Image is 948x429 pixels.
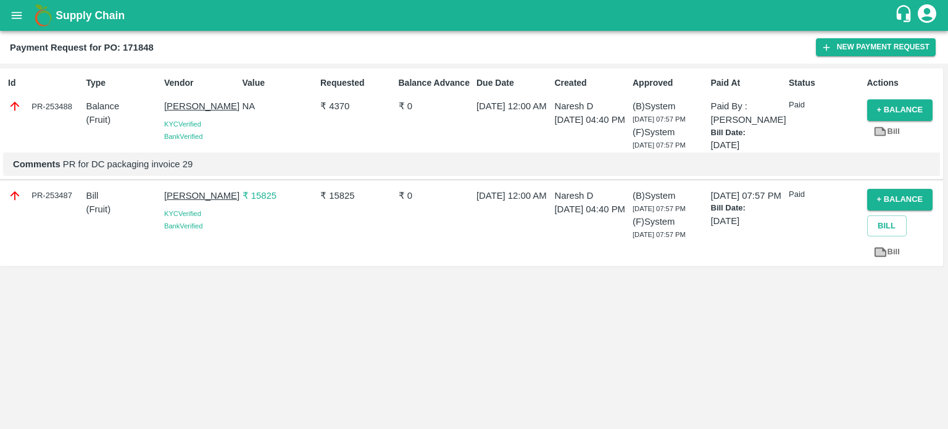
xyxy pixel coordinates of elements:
b: Supply Chain [56,9,125,22]
p: Balance Advance [399,77,472,90]
p: Naresh D [555,189,628,202]
span: [DATE] 07:57 PM [633,231,686,238]
p: Requested [320,77,393,90]
button: open drawer [2,1,31,30]
p: Bill Date: [711,127,784,139]
span: [DATE] 07:57 PM [633,205,686,212]
p: (B) System [633,99,705,113]
p: Id [8,77,81,90]
a: Bill [867,121,907,143]
p: NA [243,99,315,113]
p: Paid By : [PERSON_NAME] [711,99,784,127]
p: PR for DC packaging invoice 29 [13,157,930,171]
p: ₹ 4370 [320,99,393,113]
p: Balance [86,99,159,113]
div: customer-support [894,4,916,27]
p: Created [555,77,628,90]
p: [DATE] 04:40 PM [555,113,628,127]
button: Bill [867,215,907,237]
button: + balance [867,189,933,210]
p: ₹ 15825 [320,189,393,202]
p: (F) System [633,125,705,139]
p: Due Date [476,77,549,90]
div: PR-253487 [8,189,81,202]
button: + balance [867,99,933,121]
p: Actions [867,77,940,90]
p: Paid [789,189,862,201]
p: ₹ 15825 [243,189,315,202]
p: Paid [789,99,862,111]
span: [DATE] 07:57 PM [633,115,686,123]
p: [DATE] [711,138,784,152]
p: Approved [633,77,705,90]
p: [DATE] 12:00 AM [476,99,549,113]
p: (B) System [633,189,705,202]
span: Bank Verified [164,133,202,140]
b: Payment Request for PO: 171848 [10,43,154,52]
img: logo [31,3,56,28]
span: KYC Verified [164,120,201,128]
p: [DATE] 12:00 AM [476,189,549,202]
p: ( Fruit ) [86,113,159,127]
p: ₹ 0 [399,99,472,113]
a: Supply Chain [56,7,894,24]
span: KYC Verified [164,210,201,217]
p: Bill [86,189,159,202]
b: Comments [13,159,60,169]
p: [PERSON_NAME] [164,99,237,113]
p: Paid At [711,77,784,90]
p: Bill Date: [711,202,784,214]
p: [DATE] 04:40 PM [555,202,628,216]
span: Bank Verified [164,222,202,230]
p: Naresh D [555,99,628,113]
p: [DATE] 07:57 PM [711,189,784,202]
p: [PERSON_NAME] [164,189,237,202]
a: Bill [867,241,907,263]
p: [DATE] [711,214,784,228]
p: Vendor [164,77,237,90]
div: account of current user [916,2,938,28]
span: [DATE] 07:57 PM [633,141,686,149]
p: ( Fruit ) [86,202,159,216]
p: Status [789,77,862,90]
p: Type [86,77,159,90]
p: (F) System [633,215,705,228]
p: Value [243,77,315,90]
button: New Payment Request [816,38,936,56]
div: PR-253488 [8,99,81,113]
p: ₹ 0 [399,189,472,202]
